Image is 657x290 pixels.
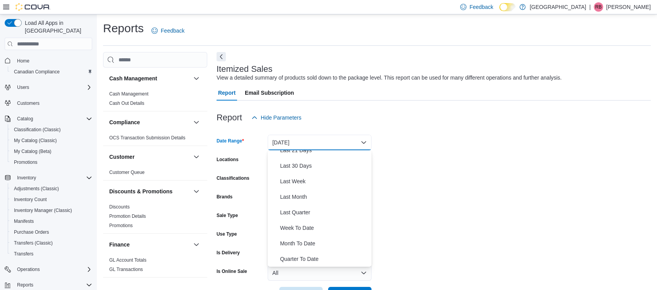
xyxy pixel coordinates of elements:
[14,229,49,235] span: Purchase Orders
[280,254,368,264] span: Quarter To Date
[14,56,33,66] a: Home
[11,249,36,259] a: Transfers
[2,172,95,183] button: Inventory
[606,2,651,12] p: [PERSON_NAME]
[11,206,75,215] a: Inventory Manager (Classic)
[17,84,29,90] span: Users
[17,100,40,106] span: Customers
[499,3,516,11] input: Dark Mode
[109,153,190,161] button: Customer
[11,158,92,167] span: Promotions
[11,217,92,226] span: Manifests
[218,85,236,101] span: Report
[11,249,92,259] span: Transfers
[103,21,144,36] h1: Reports
[109,135,186,141] a: OCS Transaction Submission Details
[17,58,29,64] span: Home
[2,55,95,66] button: Home
[11,217,37,226] a: Manifests
[280,177,368,186] span: Last Week
[109,257,146,263] span: GL Account Totals
[109,118,140,126] h3: Compliance
[11,158,41,167] a: Promotions
[109,204,130,210] span: Discounts
[14,196,47,203] span: Inventory Count
[217,64,272,74] h3: Itemized Sales
[109,91,148,97] a: Cash Management
[161,27,184,35] span: Feedback
[109,241,130,248] h3: Finance
[148,23,187,38] a: Feedback
[192,152,201,161] button: Customer
[109,267,143,272] a: GL Transactions
[14,240,53,246] span: Transfers (Classic)
[217,194,232,200] label: Brands
[103,202,207,233] div: Discounts & Promotions
[109,75,157,82] h3: Cash Management
[109,101,144,106] a: Cash Out Details
[217,250,240,256] label: Is Delivery
[11,125,64,134] a: Classification (Classic)
[109,153,134,161] h3: Customer
[217,231,237,237] label: Use Type
[11,238,92,248] span: Transfers (Classic)
[280,208,368,217] span: Last Quarter
[8,66,95,77] button: Canadian Compliance
[11,184,62,193] a: Adjustments (Classic)
[14,56,92,65] span: Home
[280,192,368,201] span: Last Month
[109,75,190,82] button: Cash Management
[8,238,95,248] button: Transfers (Classic)
[109,222,133,229] span: Promotions
[109,188,190,195] button: Discounts & Promotions
[280,223,368,233] span: Week To Date
[17,282,33,288] span: Reports
[8,183,95,194] button: Adjustments (Classic)
[11,238,56,248] a: Transfers (Classic)
[103,133,207,146] div: Compliance
[8,146,95,157] button: My Catalog (Beta)
[248,110,304,125] button: Hide Parameters
[109,188,172,195] h3: Discounts & Promotions
[14,69,60,75] span: Canadian Compliance
[2,113,95,124] button: Catalog
[217,268,247,274] label: Is Online Sale
[268,265,371,281] button: All
[14,83,92,92] span: Users
[192,74,201,83] button: Cash Management
[8,248,95,259] button: Transfers
[11,227,52,237] a: Purchase Orders
[14,83,32,92] button: Users
[217,212,238,219] label: Sale Type
[17,175,36,181] span: Inventory
[14,114,92,123] span: Catalog
[11,206,92,215] span: Inventory Manager (Classic)
[280,161,368,170] span: Last 30 Days
[11,227,92,237] span: Purchase Orders
[11,125,92,134] span: Classification (Classic)
[11,136,92,145] span: My Catalog (Classic)
[8,124,95,135] button: Classification (Classic)
[11,195,92,204] span: Inventory Count
[14,280,36,290] button: Reports
[109,213,146,219] span: Promotion Details
[2,264,95,275] button: Operations
[14,207,72,214] span: Inventory Manager (Classic)
[14,218,34,224] span: Manifests
[14,251,33,257] span: Transfers
[14,173,39,182] button: Inventory
[109,257,146,263] a: GL Account Totals
[8,194,95,205] button: Inventory Count
[109,204,130,210] a: Discounts
[103,168,207,180] div: Customer
[14,99,43,108] a: Customers
[280,239,368,248] span: Month To Date
[11,147,92,156] span: My Catalog (Beta)
[103,89,207,111] div: Cash Management
[14,265,43,274] button: Operations
[14,98,92,108] span: Customers
[8,135,95,146] button: My Catalog (Classic)
[217,138,244,144] label: Date Range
